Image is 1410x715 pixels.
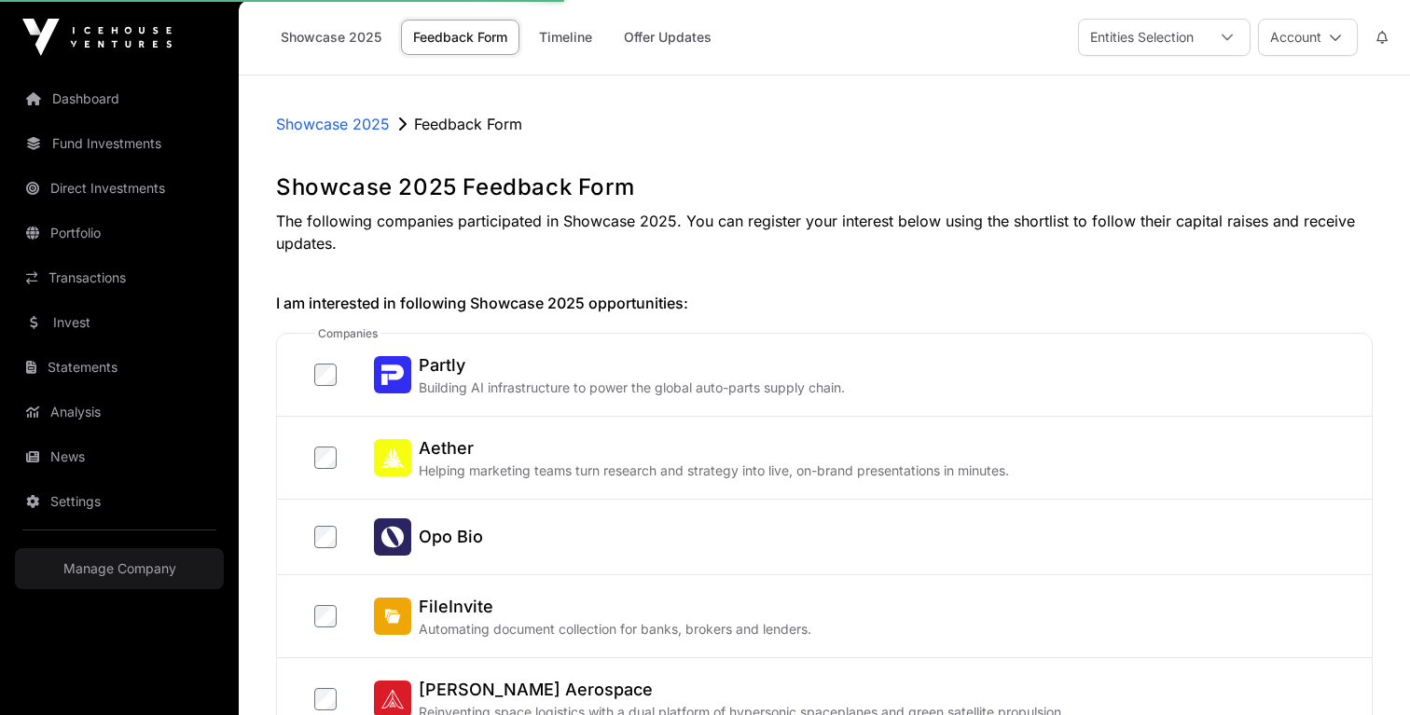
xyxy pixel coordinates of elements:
input: Opo BioOpo Bio [314,526,337,548]
p: The following companies participated in Showcase 2025. You can register your interest below using... [276,210,1373,254]
a: Manage Company [15,548,224,589]
img: Opo Bio [374,518,411,556]
div: Entities Selection [1079,20,1205,55]
iframe: Chat Widget [1317,626,1410,715]
span: companies [314,326,381,341]
a: Settings [15,481,224,522]
a: Analysis [15,392,224,433]
h1: Showcase 2025 Feedback Form [276,172,1373,202]
a: Dashboard [15,78,224,119]
h2: FileInvite [419,594,811,620]
input: FileInviteFileInviteAutomating document collection for banks, brokers and lenders. [314,605,337,627]
a: Timeline [527,20,604,55]
a: Transactions [15,257,224,298]
a: Portfolio [15,213,224,254]
a: Direct Investments [15,168,224,209]
a: Invest [15,302,224,343]
a: Offer Updates [612,20,724,55]
a: Statements [15,347,224,388]
h2: [PERSON_NAME] Aerospace [419,677,1065,703]
button: Account [1258,19,1358,56]
p: Building AI infrastructure to power the global auto-parts supply chain. [419,378,845,397]
p: Automating document collection for banks, brokers and lenders. [419,620,811,639]
img: FileInvite [374,598,411,635]
input: AetherAetherHelping marketing teams turn research and strategy into live, on-brand presentations ... [314,447,337,469]
a: Feedback Form [401,20,519,55]
a: News [15,436,224,477]
h2: I am interested in following Showcase 2025 opportunities: [276,292,1373,314]
h2: Partly [419,352,845,378]
a: Showcase 2025 [276,113,390,135]
img: Partly [374,356,411,393]
img: Icehouse Ventures Logo [22,19,172,56]
h2: Aether [419,435,1009,461]
img: Aether [374,439,411,476]
p: Feedback Form [414,113,522,135]
input: Dawn Aerospace[PERSON_NAME] AerospaceReinventing space logistics with a dual platform of hyperson... [314,688,337,710]
input: PartlyPartlyBuilding AI infrastructure to power the global auto-parts supply chain. [314,364,337,386]
a: Fund Investments [15,123,224,164]
a: Showcase 2025 [269,20,394,55]
h2: Opo Bio [419,524,483,550]
p: Helping marketing teams turn research and strategy into live, on-brand presentations in minutes. [419,461,1009,480]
